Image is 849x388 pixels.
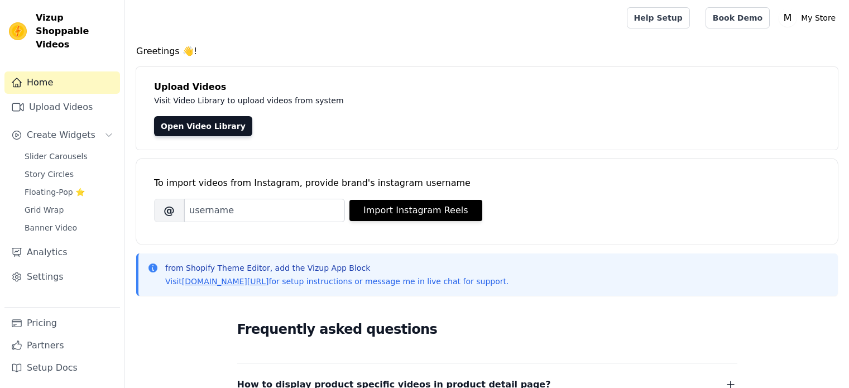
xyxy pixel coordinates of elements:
span: Floating-Pop ⭐ [25,186,85,198]
a: Help Setup [627,7,690,28]
p: My Store [797,8,840,28]
a: Home [4,71,120,94]
span: Banner Video [25,222,77,233]
text: M [784,12,792,23]
a: Banner Video [18,220,120,236]
input: username [184,199,345,222]
p: Visit Video Library to upload videos from system [154,94,654,107]
p: Visit for setup instructions or message me in live chat for support. [165,276,509,287]
a: Story Circles [18,166,120,182]
a: Analytics [4,241,120,264]
a: Pricing [4,312,120,334]
a: Setup Docs [4,357,120,379]
span: Grid Wrap [25,204,64,215]
a: Book Demo [706,7,770,28]
span: @ [154,199,184,222]
h2: Frequently asked questions [237,318,737,341]
span: Story Circles [25,169,74,180]
a: Open Video Library [154,116,252,136]
div: To import videos from Instagram, provide brand's instagram username [154,176,820,190]
a: Settings [4,266,120,288]
a: Upload Videos [4,96,120,118]
a: Slider Carousels [18,149,120,164]
button: Create Widgets [4,124,120,146]
a: Grid Wrap [18,202,120,218]
a: Partners [4,334,120,357]
span: Create Widgets [27,128,95,142]
h4: Upload Videos [154,80,820,94]
h4: Greetings 👋! [136,45,838,58]
a: [DOMAIN_NAME][URL] [182,277,269,286]
img: Vizup [9,22,27,40]
p: from Shopify Theme Editor, add the Vizup App Block [165,262,509,274]
button: Import Instagram Reels [349,200,482,221]
a: Floating-Pop ⭐ [18,184,120,200]
span: Vizup Shoppable Videos [36,11,116,51]
button: M My Store [779,8,840,28]
span: Slider Carousels [25,151,88,162]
